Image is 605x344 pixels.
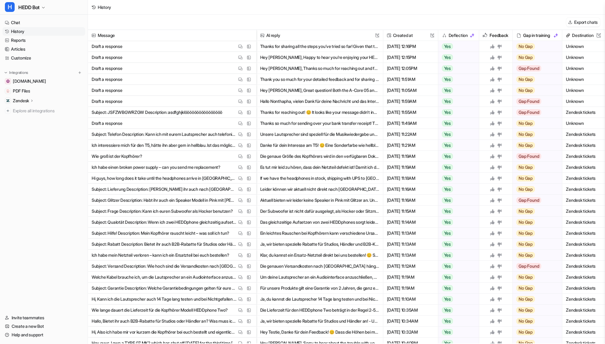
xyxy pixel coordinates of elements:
span: Yes [442,153,453,159]
span: AI reply [259,30,381,41]
span: Zendesk tickets [565,195,602,206]
button: If we have the headphones in stock, shipping with UPS to [GEOGRAPHIC_DATA] usually takes between ... [260,173,379,184]
button: No Gap [513,41,558,52]
button: Yes [438,96,476,107]
button: Leider können wir aktuell nicht direkt nach [GEOGRAPHIC_DATA] liefern. Falls Du eine Lieferadress... [260,184,379,195]
span: No Gap [516,285,535,291]
button: No Gap [513,206,558,217]
p: Draft a response [92,63,122,74]
span: Unknown [565,41,602,52]
p: Subject: Versand Description: Wie hoch sind die Versandkosten nach [GEOGRAPHIC_DATA]? [92,261,237,272]
span: [DATE] 11:16AM [386,184,436,195]
span: No Gap [516,307,535,313]
span: No Gap [516,274,535,280]
span: Unknown [565,63,602,74]
span: No Gap [516,142,535,148]
span: Unknown [565,74,602,85]
span: Yes [442,208,453,214]
span: Yes [442,263,453,269]
img: Profile image for Amogh [12,10,24,22]
button: Yes [438,151,476,162]
button: Yes [438,85,476,96]
button: No Gap [513,272,558,283]
span: [DATE] 11:14AM [386,217,436,228]
button: Gap Found [513,96,558,107]
span: Zendesk tickets [565,173,602,184]
span: Yes [442,65,453,71]
span: [DATE] 11:13AM [386,239,436,250]
p: Subject: Frage Description: Kann ich euren Subwoofer als Hocker benutzen? [92,206,233,217]
span: No Gap [516,43,535,49]
span: No Gap [516,296,535,302]
span: HEDD Bot [18,3,40,12]
span: [DATE] 11:10AM [386,294,436,305]
span: PDF Files [13,88,30,94]
span: Gap Found [516,197,541,203]
button: Yes [438,140,476,151]
span: Yes [442,76,453,82]
button: No Gap [513,316,558,327]
span: Gap Found [516,109,541,115]
button: Hey [PERSON_NAME], Great question! Both the A-Core 05 and 07 will work in your 12x15 ft untreated... [260,85,379,96]
span: No Gap [516,76,535,82]
span: [DATE] 11:55AM [386,107,436,118]
button: No Gap [513,118,558,129]
span: Yes [442,87,453,93]
button: Ein leichtes Rauschen bei Kopfhörern kann verschiedene Ursachen haben. In vielen Fällen handelt e... [260,228,379,239]
span: Zendesk tickets [565,129,602,140]
button: No Gap [513,327,558,338]
span: [DATE] 11:13AM [386,250,436,261]
span: No Gap [516,54,535,60]
span: Yes [442,120,453,126]
span: [DATE] 11:11AM [386,272,436,283]
button: Die Lieferzeit für den HEDDphone Two beträgt in der Regel 2-5 Werktage mit UPS, sofern das Modell... [260,305,379,316]
a: Create a new Bot [2,322,85,331]
span: [DOMAIN_NAME] [13,78,46,84]
p: Subject: Hilfe! Description: Mein Kopfhörer rauscht leicht – was soll ich tun? [92,228,229,239]
button: Export chats [566,18,600,27]
a: History [2,27,85,36]
button: No Gap [513,305,558,316]
span: Zendesk tickets [565,217,602,228]
img: PDF Files [6,89,10,93]
div: eesel [26,92,37,99]
div: History [98,4,111,10]
button: Messages [61,190,122,215]
span: H [5,2,15,12]
button: Yes [438,52,476,63]
span: [DATE] 11:18AM [386,173,436,184]
button: Yes [438,173,476,184]
span: Zendesk tickets [565,140,602,151]
span: Message [90,30,254,41]
span: Yes [442,252,453,258]
button: No Gap [513,129,558,140]
span: Zendesk tickets [565,162,602,173]
p: Subject: Garantie Description: Welche Garantiebedingungen gelten für eure Produkte? [92,283,237,294]
span: No Gap [516,230,535,236]
button: Yes [438,206,476,217]
button: Yes [438,316,476,327]
button: No Gap [513,239,558,250]
span: Created at [386,30,436,41]
p: Subject: Qualotät Description: Wenn ich zwei HEDDphone gleichzeitig aufsetze, höre ich dann doppe... [92,217,237,228]
p: Ich interessiere mich für den T5, hätte ihn aber gern in hellblau. Ist das möglich? Was würde das... [92,140,237,151]
span: [DATE] 10:34AM [386,316,436,327]
a: Articles [2,45,85,53]
button: No Gap [513,217,558,228]
span: Unknown [565,96,602,107]
button: No Gap [513,184,558,195]
span: Yes [442,307,453,313]
button: Yes [438,195,476,206]
span: Destination [565,30,602,41]
span: No Gap [516,87,535,93]
div: Send us a message [13,112,102,118]
p: Hi, Kann ich die Lautsprecher auch 14 Tage lang testen und bei Nichtgefallen zurückschicken? [92,294,237,305]
button: Für unsere Produkte gilt eine Garantie von 2 Jahren, die ganz einfach auf 5 Jahre verlängert werd... [260,283,379,294]
div: Close [105,10,116,21]
span: Unknown [565,52,602,63]
span: Zendesk tickets [565,294,602,305]
span: Unknown [565,85,602,96]
p: Draft a response [92,118,122,129]
button: Yes [438,162,476,173]
span: Zendesk tickets [565,272,602,283]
